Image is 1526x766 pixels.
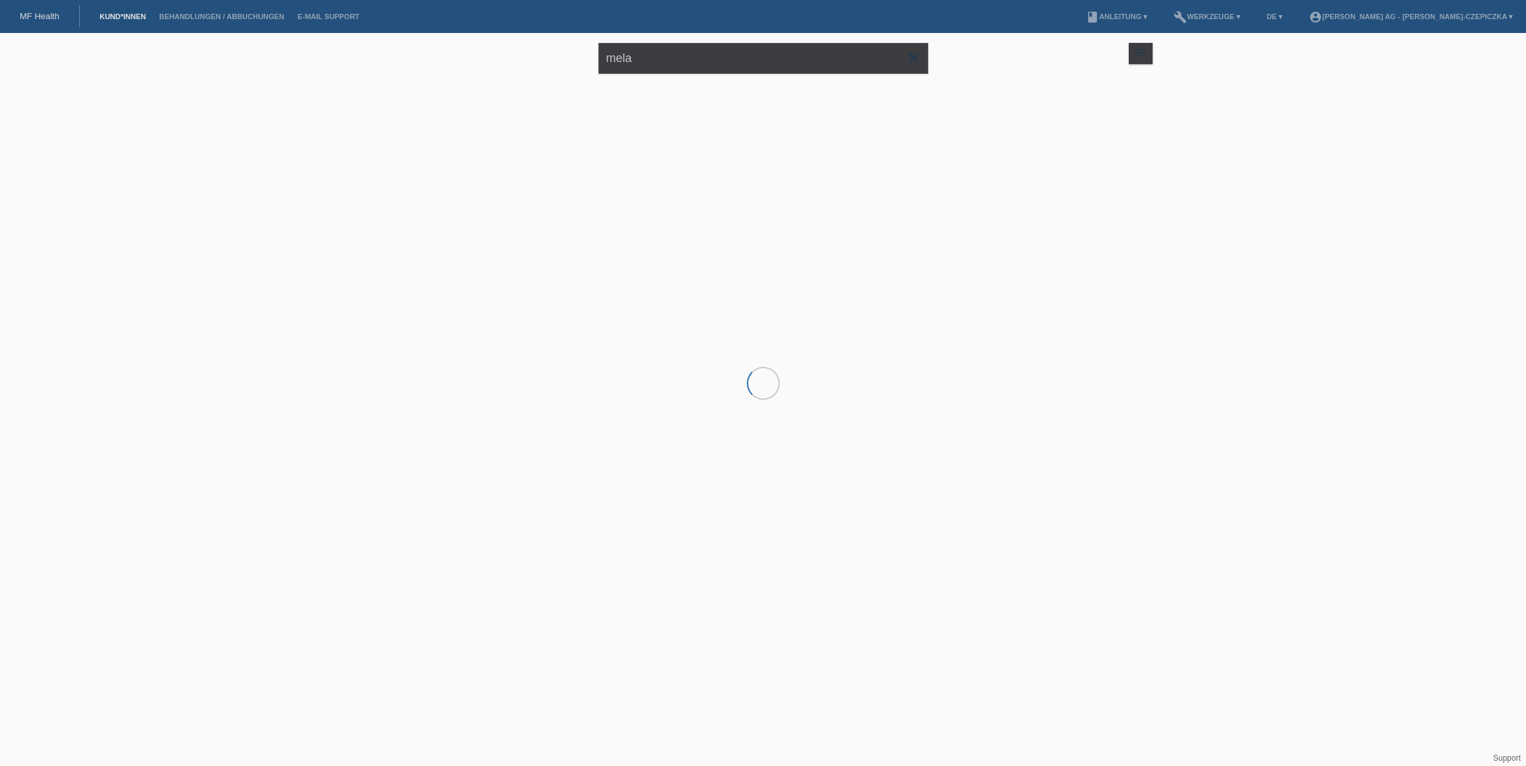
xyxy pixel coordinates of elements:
a: MF Health [20,11,59,21]
a: bookAnleitung ▾ [1079,13,1154,20]
a: account_circle[PERSON_NAME] AG - [PERSON_NAME]-Czepiczka ▾ [1302,13,1519,20]
i: filter_list [1133,46,1148,60]
a: Support [1493,753,1521,763]
a: Behandlungen / Abbuchungen [152,13,291,20]
i: close [906,50,922,66]
i: account_circle [1309,11,1322,24]
a: DE ▾ [1260,13,1289,20]
a: E-Mail Support [291,13,366,20]
a: Kund*innen [93,13,152,20]
input: Suche... [598,43,928,74]
i: book [1086,11,1099,24]
i: build [1174,11,1187,24]
a: buildWerkzeuge ▾ [1167,13,1247,20]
